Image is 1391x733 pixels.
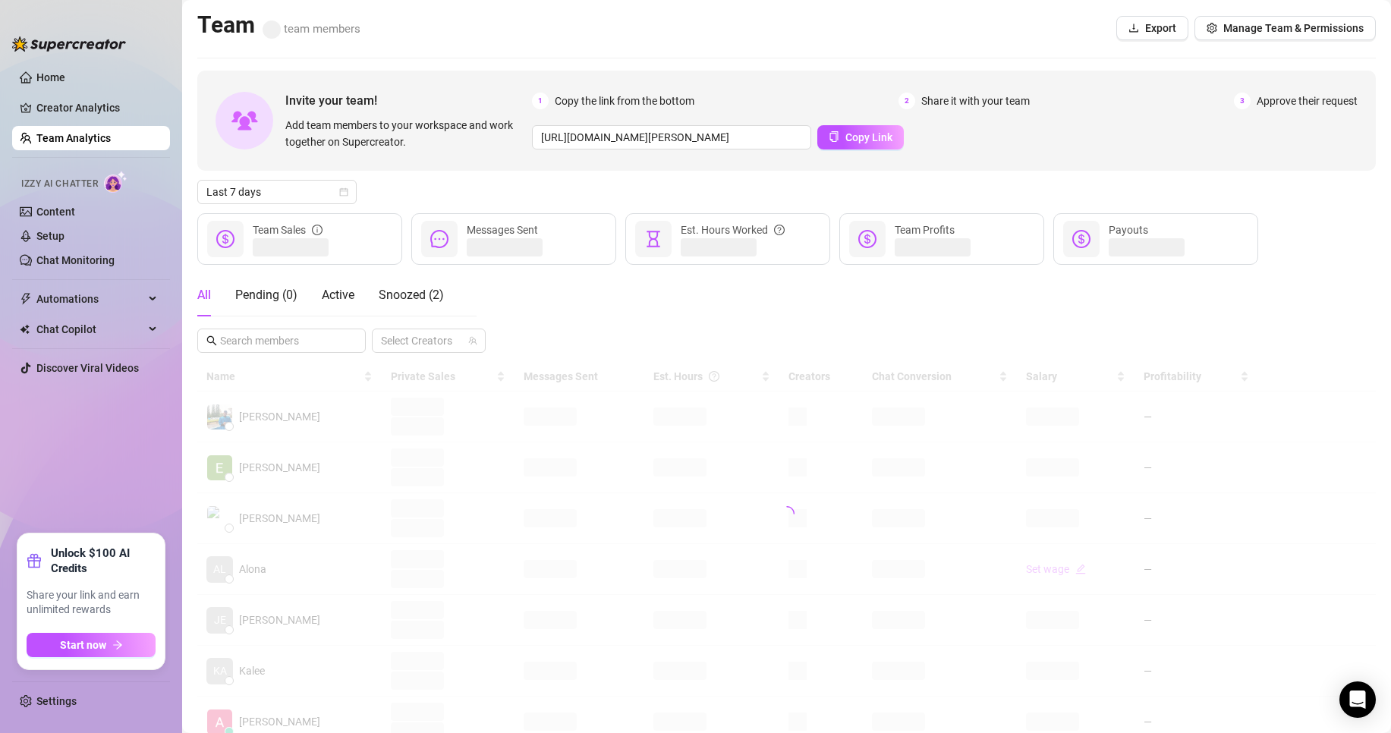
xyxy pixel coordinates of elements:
[379,288,444,302] span: Snoozed ( 2 )
[206,335,217,346] span: search
[774,222,785,238] span: question-circle
[27,633,156,657] button: Start nowarrow-right
[285,91,532,110] span: Invite your team!
[1072,230,1090,248] span: dollar-circle
[36,206,75,218] a: Content
[27,588,156,618] span: Share your link and earn unlimited rewards
[36,287,144,311] span: Automations
[1234,93,1251,109] span: 3
[532,93,549,109] span: 1
[104,171,127,193] img: AI Chatter
[779,506,795,521] span: loading
[197,286,211,304] div: All
[1128,23,1139,33] span: download
[20,293,32,305] span: thunderbolt
[206,181,348,203] span: Last 7 days
[895,224,955,236] span: Team Profits
[921,93,1030,109] span: Share it with your team
[36,695,77,707] a: Settings
[220,332,345,349] input: Search members
[829,131,839,142] span: copy
[36,96,158,120] a: Creator Analytics
[858,230,876,248] span: dollar-circle
[681,222,785,238] div: Est. Hours Worked
[1207,23,1217,33] span: setting
[235,286,297,304] div: Pending ( 0 )
[817,125,904,149] button: Copy Link
[36,317,144,341] span: Chat Copilot
[845,131,892,143] span: Copy Link
[312,222,323,238] span: info-circle
[339,187,348,197] span: calendar
[467,224,538,236] span: Messages Sent
[285,117,526,150] span: Add team members to your workspace and work together on Supercreator.
[1109,224,1148,236] span: Payouts
[1339,681,1376,718] div: Open Intercom Messenger
[555,93,694,109] span: Copy the link from the bottom
[60,639,106,651] span: Start now
[1223,22,1364,34] span: Manage Team & Permissions
[216,230,234,248] span: dollar-circle
[27,553,42,568] span: gift
[51,546,156,576] strong: Unlock $100 AI Credits
[644,230,662,248] span: hourglass
[197,11,360,39] h2: Team
[36,230,65,242] a: Setup
[36,132,111,144] a: Team Analytics
[253,222,323,238] div: Team Sales
[263,22,360,36] span: team members
[36,362,139,374] a: Discover Viral Videos
[430,230,448,248] span: message
[898,93,915,109] span: 2
[112,640,123,650] span: arrow-right
[12,36,126,52] img: logo-BBDzfeDw.svg
[1145,22,1176,34] span: Export
[21,177,98,191] span: Izzy AI Chatter
[20,324,30,335] img: Chat Copilot
[36,254,115,266] a: Chat Monitoring
[1257,93,1358,109] span: Approve their request
[36,71,65,83] a: Home
[1194,16,1376,40] button: Manage Team & Permissions
[468,336,477,345] span: team
[322,288,354,302] span: Active
[1116,16,1188,40] button: Export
